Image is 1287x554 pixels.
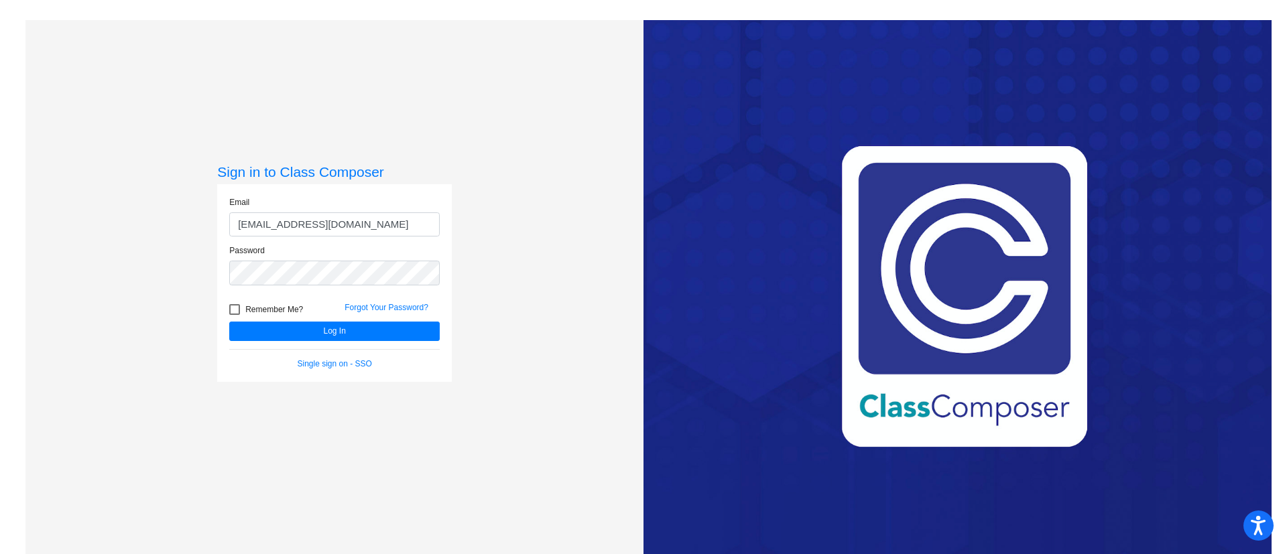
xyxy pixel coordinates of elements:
[345,303,428,312] a: Forgot Your Password?
[245,301,303,318] span: Remember Me?
[229,322,440,341] button: Log In
[298,359,372,368] a: Single sign on - SSO
[229,196,249,208] label: Email
[217,163,452,180] h3: Sign in to Class Composer
[229,245,265,257] label: Password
